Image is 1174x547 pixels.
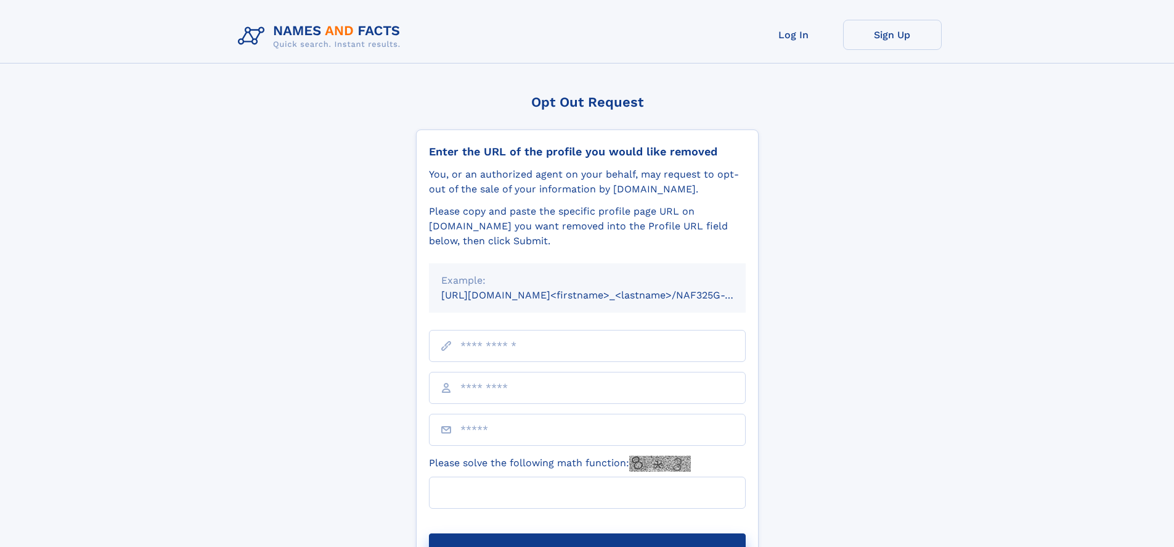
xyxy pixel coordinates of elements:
[843,20,942,50] a: Sign Up
[441,273,733,288] div: Example:
[429,204,746,249] div: Please copy and paste the specific profile page URL on [DOMAIN_NAME] you want removed into the Pr...
[441,289,769,301] small: [URL][DOMAIN_NAME]<firstname>_<lastname>/NAF325G-xxxxxxxx
[233,20,410,53] img: Logo Names and Facts
[429,145,746,158] div: Enter the URL of the profile you would like removed
[429,456,691,472] label: Please solve the following math function:
[744,20,843,50] a: Log In
[429,167,746,197] div: You, or an authorized agent on your behalf, may request to opt-out of the sale of your informatio...
[416,94,759,110] div: Opt Out Request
